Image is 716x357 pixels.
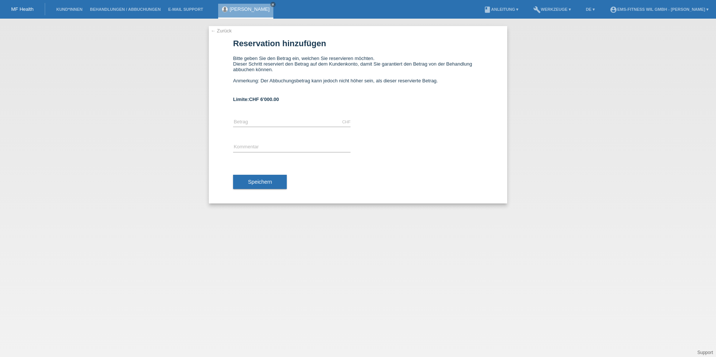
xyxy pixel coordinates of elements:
a: E-Mail Support [164,7,207,12]
i: account_circle [610,6,617,13]
a: account_circleEMS-Fitness Wil GmbH - [PERSON_NAME] ▾ [606,7,712,12]
a: Support [697,350,713,355]
b: Limite: [233,97,279,102]
h1: Reservation hinzufügen [233,39,483,48]
a: Kund*innen [53,7,86,12]
button: Speichern [233,175,287,189]
div: CHF [342,120,351,124]
i: close [271,3,275,6]
div: Bitte geben Sie den Betrag ein, welchen Sie reservieren möchten. Dieser Schritt reserviert den Be... [233,56,483,89]
i: book [484,6,491,13]
a: close [270,2,276,7]
a: Behandlungen / Abbuchungen [86,7,164,12]
i: build [533,6,541,13]
a: buildWerkzeuge ▾ [530,7,575,12]
a: ← Zurück [211,28,232,34]
a: bookAnleitung ▾ [480,7,522,12]
a: DE ▾ [582,7,599,12]
span: CHF 6'000.00 [249,97,279,102]
span: Speichern [248,179,272,185]
a: [PERSON_NAME] [230,6,270,12]
a: MF Health [11,6,34,12]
